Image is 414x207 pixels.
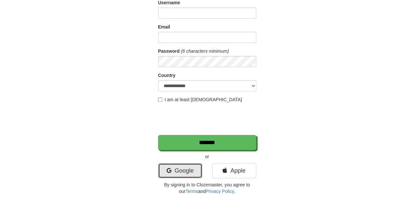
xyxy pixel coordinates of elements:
label: Password [158,48,180,54]
em: (6 characters minimum) [181,48,229,54]
a: Google [158,163,202,178]
input: I am at least [DEMOGRAPHIC_DATA] [158,98,162,102]
a: Privacy Policy [206,189,234,194]
label: Email [158,24,170,30]
a: Terms [186,189,198,194]
p: or [158,153,256,160]
p: By signing in to Clozemaster, you agree to our and . [158,181,256,195]
label: I am at least [DEMOGRAPHIC_DATA] [158,96,242,103]
iframe: reCAPTCHA [158,106,258,132]
a: Apple [212,163,256,178]
label: Country [158,72,176,79]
